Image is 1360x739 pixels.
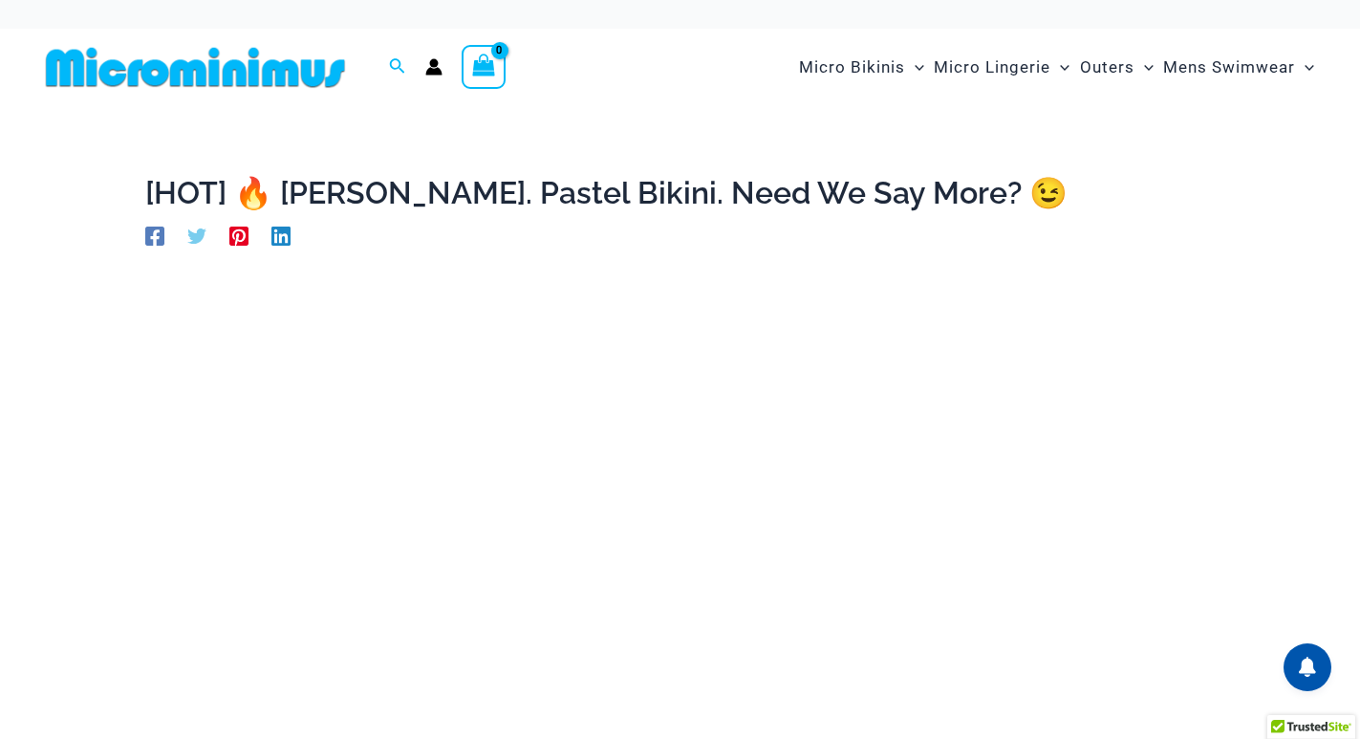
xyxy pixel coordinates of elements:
[145,225,164,246] a: Facebook
[462,45,506,89] a: View Shopping Cart, empty
[187,225,206,246] a: Twitter
[229,225,248,246] a: Pinterest
[1075,38,1158,97] a: OutersMenu ToggleMenu Toggle
[1295,43,1314,92] span: Menu Toggle
[799,43,905,92] span: Micro Bikinis
[1080,43,1134,92] span: Outers
[38,46,353,89] img: MM SHOP LOGO FLAT
[791,35,1322,99] nav: Site Navigation
[934,43,1050,92] span: Micro Lingerie
[1158,38,1319,97] a: Mens SwimwearMenu ToggleMenu Toggle
[929,38,1074,97] a: Micro LingerieMenu ToggleMenu Toggle
[905,43,924,92] span: Menu Toggle
[145,175,1216,211] h1: [HOT] 🔥 [PERSON_NAME]. Pastel Bikini. Need We Say More? 😉
[794,38,929,97] a: Micro BikinisMenu ToggleMenu Toggle
[1050,43,1069,92] span: Menu Toggle
[1163,43,1295,92] span: Mens Swimwear
[425,58,443,76] a: Account icon link
[1134,43,1154,92] span: Menu Toggle
[389,55,406,79] a: Search icon link
[271,225,291,246] a: Linkedin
